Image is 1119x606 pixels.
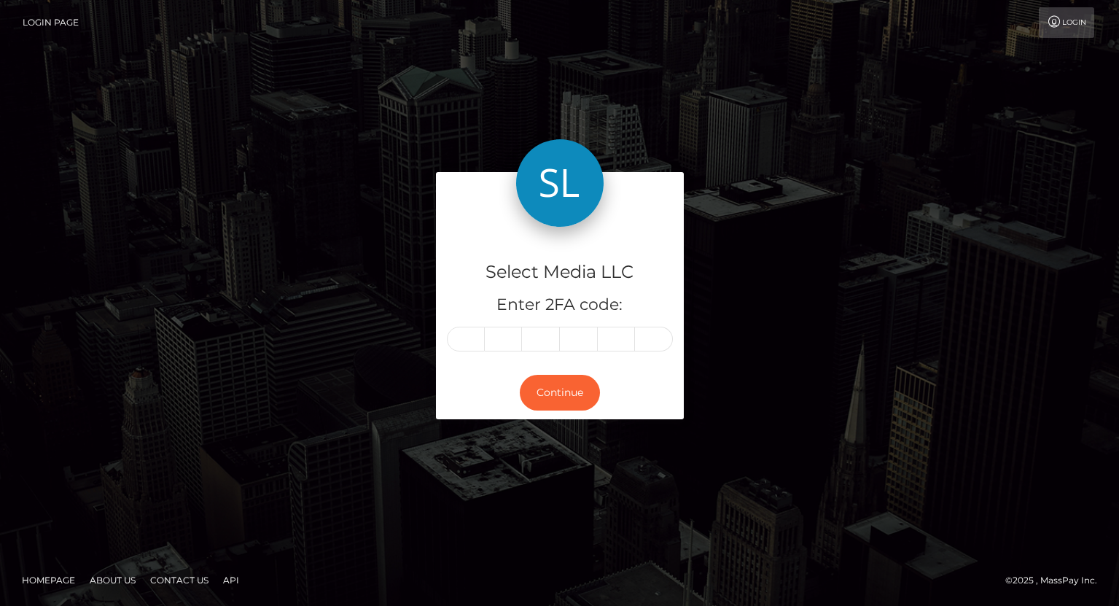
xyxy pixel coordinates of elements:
a: Contact Us [144,569,214,591]
h4: Select Media LLC [447,260,673,285]
a: Homepage [16,569,81,591]
a: About Us [84,569,141,591]
a: Login [1039,7,1094,38]
a: API [217,569,245,591]
a: Login Page [23,7,79,38]
img: Select Media LLC [516,139,604,227]
button: Continue [520,375,600,411]
h5: Enter 2FA code: [447,294,673,316]
div: © 2025 , MassPay Inc. [1005,572,1108,588]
